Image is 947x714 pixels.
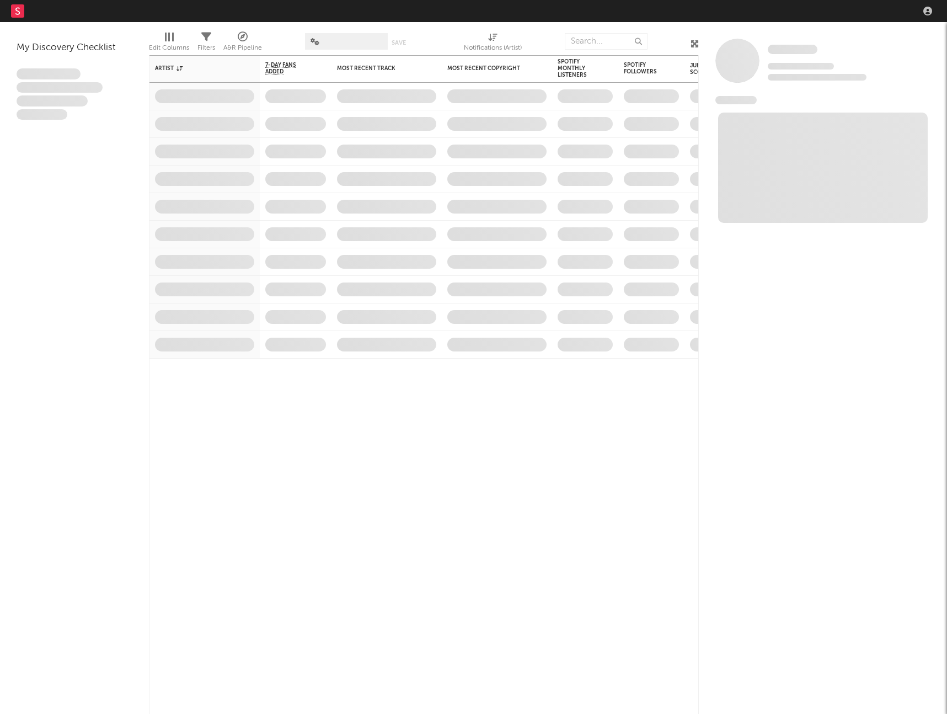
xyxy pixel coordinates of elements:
[223,41,262,55] div: A&R Pipeline
[197,28,215,60] div: Filters
[149,28,189,60] div: Edit Columns
[265,62,309,75] span: 7-Day Fans Added
[447,65,530,72] div: Most Recent Copyright
[715,96,757,104] span: News Feed
[17,68,81,79] span: Lorem ipsum dolor
[768,45,817,54] span: Some Artist
[17,109,67,120] span: Aliquam viverra
[768,63,834,70] span: Tracking Since: [DATE]
[624,62,662,75] div: Spotify Followers
[155,65,238,72] div: Artist
[768,44,817,55] a: Some Artist
[17,95,88,106] span: Praesent ac interdum
[690,62,718,76] div: Jump Score
[464,28,522,60] div: Notifications (Artist)
[149,41,189,55] div: Edit Columns
[464,41,522,55] div: Notifications (Artist)
[565,33,648,50] input: Search...
[223,28,262,60] div: A&R Pipeline
[768,74,866,81] span: 0 fans last week
[17,82,103,93] span: Integer aliquet in purus et
[197,41,215,55] div: Filters
[392,40,406,46] button: Save
[558,58,596,78] div: Spotify Monthly Listeners
[337,65,420,72] div: Most Recent Track
[17,41,132,55] div: My Discovery Checklist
